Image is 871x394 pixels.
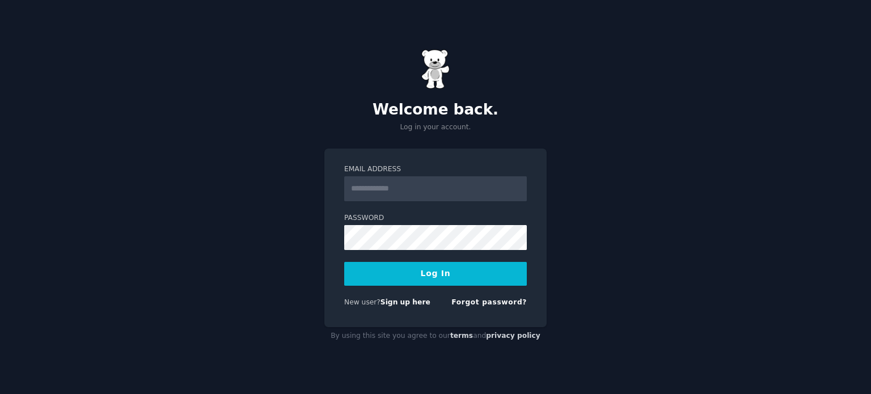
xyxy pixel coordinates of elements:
[324,122,547,133] p: Log in your account.
[344,298,380,306] span: New user?
[421,49,450,89] img: Gummy Bear
[344,164,527,175] label: Email Address
[344,213,527,223] label: Password
[324,327,547,345] div: By using this site you agree to our and
[486,332,540,340] a: privacy policy
[344,262,527,286] button: Log In
[450,332,473,340] a: terms
[451,298,527,306] a: Forgot password?
[324,101,547,119] h2: Welcome back.
[380,298,430,306] a: Sign up here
